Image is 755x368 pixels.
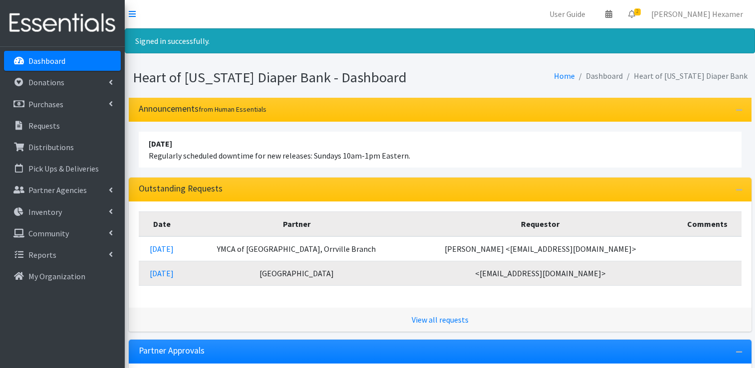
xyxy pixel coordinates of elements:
img: HumanEssentials [4,6,121,40]
a: Reports [4,245,121,265]
p: Donations [28,77,64,87]
td: [PERSON_NAME] <[EMAIL_ADDRESS][DOMAIN_NAME]> [408,236,673,261]
li: Regularly scheduled downtime for new releases: Sundays 10am-1pm Eastern. [139,132,742,168]
h1: Heart of [US_STATE] Diaper Bank - Dashboard [133,69,437,86]
a: Pick Ups & Deliveries [4,159,121,179]
p: Reports [28,250,56,260]
a: Distributions [4,137,121,157]
p: Distributions [28,142,74,152]
th: Partner [185,211,408,236]
a: Inventory [4,202,121,222]
th: Comments [673,211,742,236]
td: <[EMAIL_ADDRESS][DOMAIN_NAME]> [408,261,673,285]
a: [DATE] [150,268,174,278]
li: Dashboard [575,69,623,83]
strong: [DATE] [149,139,172,149]
a: Requests [4,116,121,136]
a: Partner Agencies [4,180,121,200]
td: YMCA of [GEOGRAPHIC_DATA], Orrville Branch [185,236,408,261]
a: [PERSON_NAME] Hexamer [643,4,751,24]
a: My Organization [4,266,121,286]
h3: Outstanding Requests [139,184,223,194]
a: Community [4,223,121,243]
a: User Guide [541,4,593,24]
p: Inventory [28,207,62,217]
a: 2 [620,4,643,24]
p: Community [28,228,69,238]
div: Signed in successfully. [125,28,755,53]
a: View all requests [412,315,469,325]
p: Pick Ups & Deliveries [28,164,99,174]
p: Partner Agencies [28,185,87,195]
a: Donations [4,72,121,92]
h3: Announcements [139,104,266,114]
small: from Human Essentials [199,105,266,114]
a: Home [554,71,575,81]
p: Requests [28,121,60,131]
p: Purchases [28,99,63,109]
th: Date [139,211,186,236]
a: Dashboard [4,51,121,71]
p: Dashboard [28,56,65,66]
a: [DATE] [150,244,174,254]
th: Requestor [408,211,673,236]
p: My Organization [28,271,85,281]
td: [GEOGRAPHIC_DATA] [185,261,408,285]
h3: Partner Approvals [139,346,205,356]
a: Purchases [4,94,121,114]
li: Heart of [US_STATE] Diaper Bank [623,69,748,83]
span: 2 [634,8,641,15]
